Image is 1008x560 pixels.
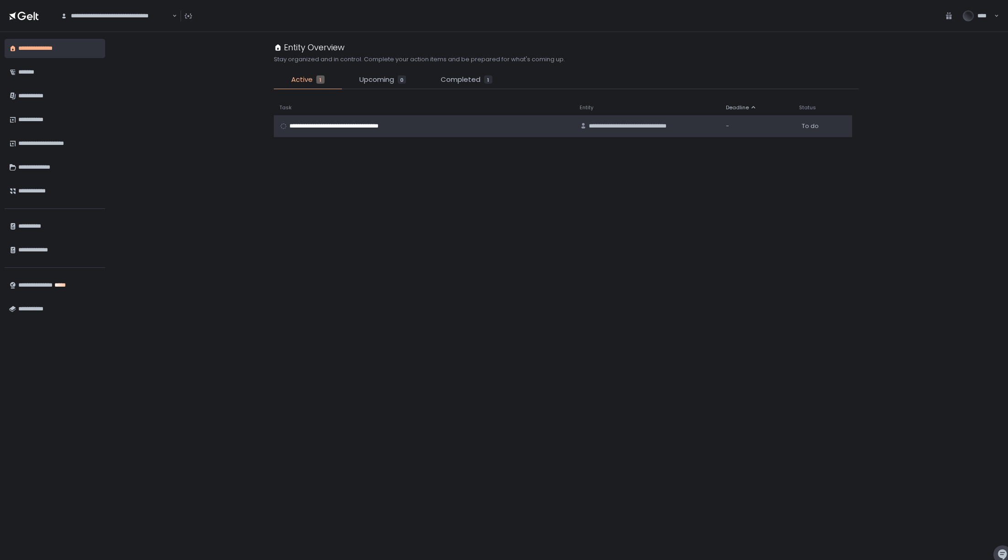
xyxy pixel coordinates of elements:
span: Active [291,75,313,85]
div: 1 [484,75,492,84]
span: Status [799,104,816,111]
span: Upcoming [359,75,394,85]
input: Search for option [171,11,171,21]
span: Deadline [726,104,749,111]
span: Completed [441,75,480,85]
span: Task [279,104,292,111]
span: - [726,122,729,130]
span: Entity [580,104,593,111]
h2: Stay organized and in control. Complete your action items and be prepared for what's coming up. [274,55,565,64]
div: 1 [316,75,325,84]
span: To do [802,122,819,130]
div: Entity Overview [274,41,345,53]
div: Search for option [55,6,177,26]
div: 0 [398,75,406,84]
